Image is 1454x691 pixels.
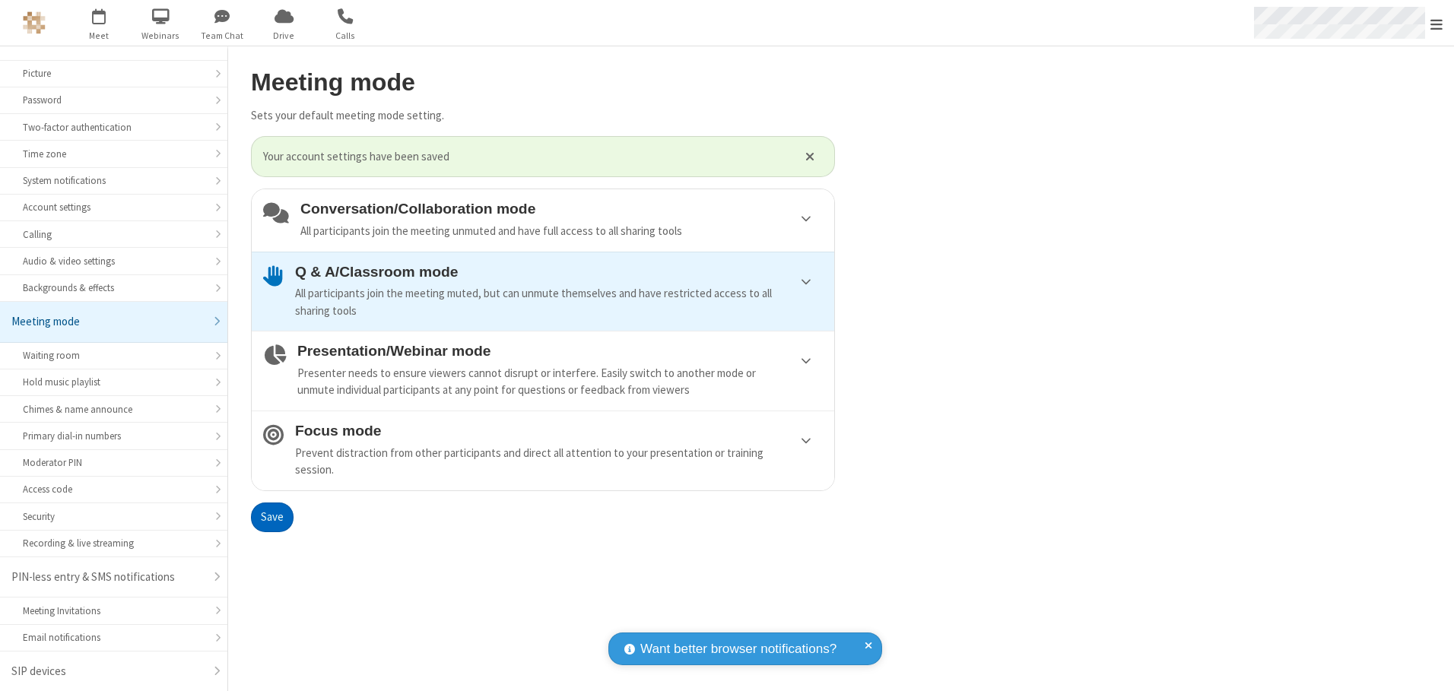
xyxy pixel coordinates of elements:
h2: Meeting mode [251,69,835,96]
div: Time zone [23,147,205,161]
div: Hold music playlist [23,375,205,389]
div: Audio & video settings [23,254,205,268]
div: Backgrounds & effects [23,281,205,295]
div: Calling [23,227,205,242]
div: Moderator PIN [23,455,205,470]
span: Meet [71,29,128,43]
div: Waiting room [23,348,205,363]
span: Calls [317,29,374,43]
div: System notifications [23,173,205,188]
span: Team Chat [194,29,251,43]
div: PIN-less entry & SMS notifications [11,569,205,586]
div: Account settings [23,200,205,214]
div: Email notifications [23,630,205,645]
h4: Q & A/Classroom mode [295,264,823,280]
h4: Presentation/Webinar mode [297,343,823,359]
img: QA Selenium DO NOT DELETE OR CHANGE [23,11,46,34]
div: Prevent distraction from other participants and direct all attention to your presentation or trai... [295,445,823,479]
div: Meeting Invitations [23,604,205,618]
button: Close alert [798,145,823,168]
div: Presenter needs to ensure viewers cannot disrupt or interfere. Easily switch to another mode or u... [297,365,823,399]
div: Security [23,509,205,524]
p: Sets your default meeting mode setting. [251,107,835,125]
span: Want better browser notifications? [640,639,837,659]
div: Password [23,93,205,107]
div: All participants join the meeting unmuted and have full access to all sharing tools [300,223,823,240]
div: Primary dial-in numbers [23,429,205,443]
div: Picture [23,66,205,81]
div: Two-factor authentication [23,120,205,135]
div: All participants join the meeting muted, but can unmute themselves and have restricted access to ... [295,285,823,319]
div: Meeting mode [11,313,205,331]
h4: Conversation/Collaboration mode [300,201,823,217]
span: Your account settings have been saved [263,148,786,166]
div: Access code [23,482,205,496]
button: Save [251,502,294,533]
span: Webinars [132,29,189,43]
div: SIP devices [11,663,205,680]
span: Drive [256,29,313,43]
div: Recording & live streaming [23,536,205,550]
div: Chimes & name announce [23,402,205,417]
h4: Focus mode [295,423,823,439]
